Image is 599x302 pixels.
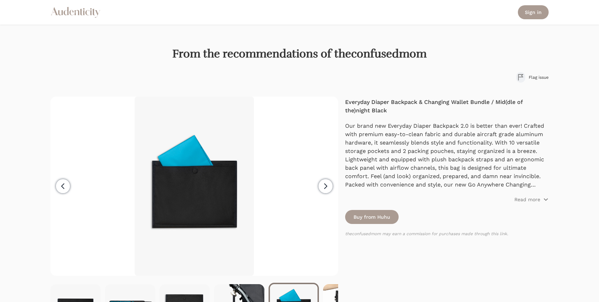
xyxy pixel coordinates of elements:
img: Back view of closed black changing wallet against a white background showing blue changing pad si... [135,97,254,276]
p: Our brand new Everyday Diaper Backpack 2.0 is better than ever! Crafted with premium easy-to-clea... [345,122,549,181]
button: Read more [514,196,549,203]
h1: From the recommendations of theconfusedmom [50,47,549,61]
a: Buy from Huhu [345,210,399,224]
button: Flag issue [516,72,549,83]
p: Read more [514,196,540,203]
span: Packed with convenience and style, our new Go Anywhere Changing Wallet is the perfect addition to... [345,181,544,230]
h4: Everyday Diaper Backpack & Changing Wallet Bundle / Mid(dle of the)night Black [345,98,549,115]
span: Flag issue [529,75,549,80]
a: Sign in [518,5,549,19]
p: theconfusedmom may earn a commission for purchases made through this link. [345,231,549,237]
